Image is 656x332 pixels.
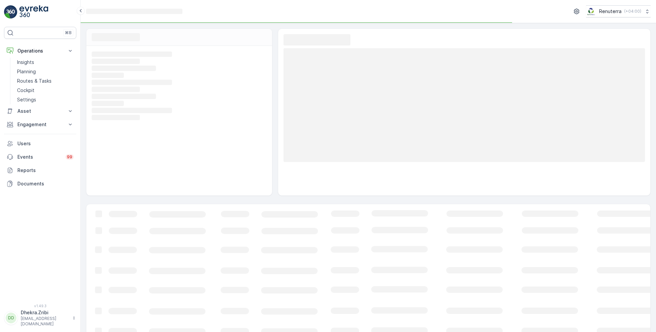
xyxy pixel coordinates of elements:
[17,154,62,160] p: Events
[65,30,72,35] p: ⌘B
[14,95,76,104] a: Settings
[17,121,63,128] p: Engagement
[21,316,69,327] p: [EMAIL_ADDRESS][DOMAIN_NAME]
[4,309,76,327] button: DDDhekra.Zribi[EMAIL_ADDRESS][DOMAIN_NAME]
[4,44,76,58] button: Operations
[14,67,76,76] a: Planning
[624,9,641,14] p: ( +04:00 )
[17,180,74,187] p: Documents
[21,309,69,316] p: Dhekra.Zribi
[4,137,76,150] a: Users
[67,154,72,160] p: 99
[14,76,76,86] a: Routes & Tasks
[4,118,76,131] button: Engagement
[586,8,596,15] img: Screenshot_2024-07-26_at_13.33.01.png
[17,167,74,174] p: Reports
[4,304,76,308] span: v 1.49.3
[14,86,76,95] a: Cockpit
[17,96,36,103] p: Settings
[4,104,76,118] button: Asset
[17,59,34,66] p: Insights
[19,5,48,19] img: logo_light-DOdMpM7g.png
[17,48,63,54] p: Operations
[586,5,651,17] button: Renuterra(+04:00)
[14,58,76,67] a: Insights
[17,140,74,147] p: Users
[4,177,76,190] a: Documents
[17,68,36,75] p: Planning
[17,108,63,114] p: Asset
[17,78,52,84] p: Routes & Tasks
[4,164,76,177] a: Reports
[4,5,17,19] img: logo
[4,150,76,164] a: Events99
[599,8,622,15] p: Renuterra
[17,87,34,94] p: Cockpit
[6,313,16,323] div: DD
